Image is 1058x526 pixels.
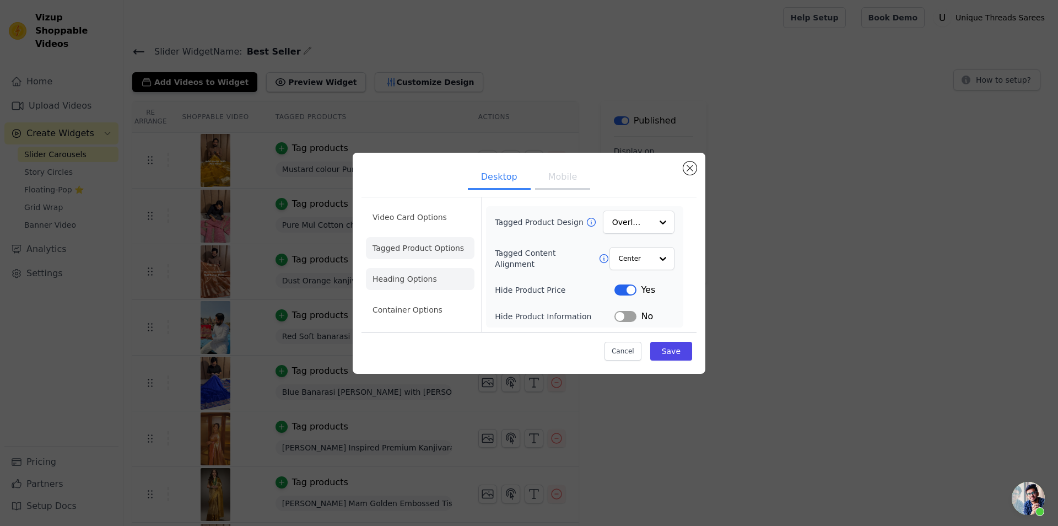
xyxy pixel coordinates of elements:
button: Mobile [535,166,590,190]
li: Container Options [366,299,474,321]
div: Open chat [1012,482,1045,515]
button: Desktop [468,166,531,190]
button: Cancel [604,342,641,361]
span: No [641,310,653,323]
label: Hide Product Price [495,285,614,296]
button: Close modal [683,162,697,175]
span: Yes [641,283,655,297]
button: Save [650,342,692,361]
li: Heading Options [366,268,474,290]
label: Tagged Content Alignment [495,248,598,270]
li: Tagged Product Options [366,237,474,259]
label: Tagged Product Design [495,217,585,228]
li: Video Card Options [366,206,474,228]
label: Hide Product Information [495,311,614,322]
